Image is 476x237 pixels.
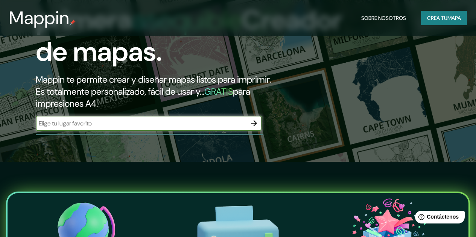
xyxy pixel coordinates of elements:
[36,74,271,85] font: Mappin te permite crear y diseñar mapas listos para imprimir.
[358,11,409,25] button: Sobre nosotros
[36,86,204,97] font: Es totalmente personalizado, fácil de usar y...
[427,15,447,21] font: Crea tu
[36,119,246,128] input: Elige tu lugar favorito
[70,20,76,26] img: pin de mapeo
[447,15,461,21] font: mapa
[421,11,467,25] button: Crea tumapa
[361,15,406,21] font: Sobre nosotros
[36,86,250,109] font: para impresiones A4.
[9,6,70,30] font: Mappin
[409,208,468,229] iframe: Lanzador de widgets de ayuda
[204,86,233,97] font: GRATIS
